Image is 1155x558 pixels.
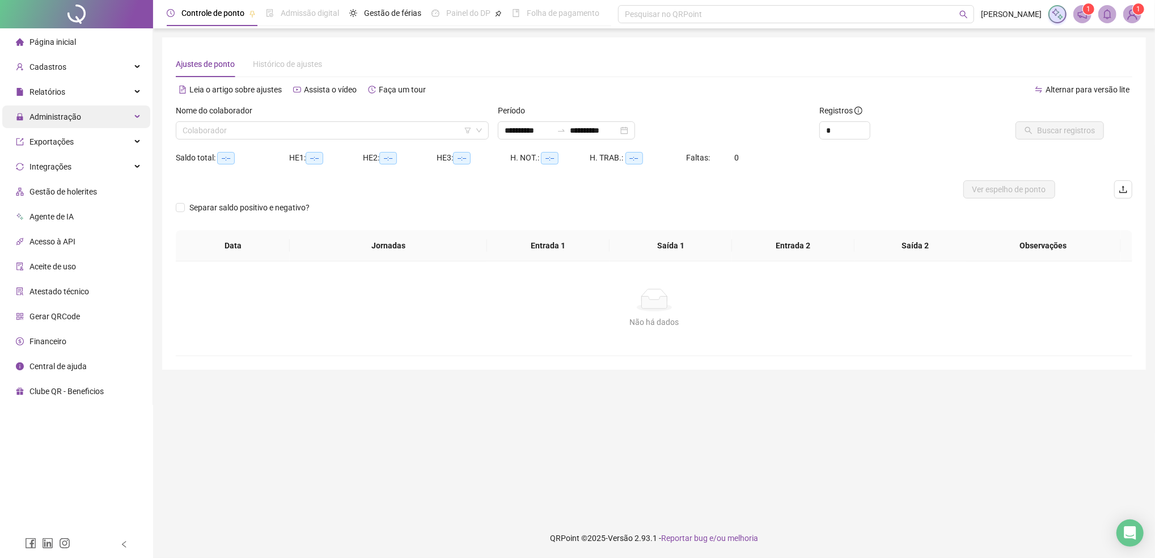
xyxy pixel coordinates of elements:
span: Ajustes de ponto [176,60,235,69]
span: left [120,540,128,548]
img: sparkle-icon.fc2bf0ac1784a2077858766a79e2daf3.svg [1051,8,1064,20]
span: facebook [25,538,36,549]
th: Saída 1 [610,230,732,261]
span: Gerar QRCode [29,312,80,321]
span: Folha de pagamento [527,9,599,18]
span: Histórico de ajustes [253,60,322,69]
span: Página inicial [29,37,76,46]
span: file [16,88,24,96]
label: Período [498,104,532,117]
span: notification [1077,9,1088,19]
th: Entrada 1 [487,230,610,261]
span: home [16,38,24,46]
span: sun [349,9,357,17]
span: clock-circle [167,9,175,17]
span: info-circle [854,107,862,115]
span: qrcode [16,312,24,320]
span: bell [1102,9,1112,19]
footer: QRPoint © 2025 - 2.93.1 - [153,518,1155,558]
span: apartment [16,188,24,196]
span: Clube QR - Beneficios [29,387,104,396]
span: Faça um tour [379,85,426,94]
span: Acesso à API [29,237,75,246]
span: Atestado técnico [29,287,89,296]
span: pushpin [249,10,256,17]
span: --:-- [379,152,397,164]
span: Integrações [29,162,71,171]
sup: 1 [1083,3,1094,15]
span: info-circle [16,362,24,370]
span: Relatórios [29,87,65,96]
span: swap [1035,86,1043,94]
span: upload [1119,185,1128,194]
span: gift [16,387,24,395]
label: Nome do colaborador [176,104,260,117]
span: Financeiro [29,337,66,346]
span: file-done [266,9,274,17]
span: --:-- [453,152,471,164]
span: Separar saldo positivo e negativo? [185,201,314,214]
span: file-text [179,86,187,94]
button: Buscar registros [1016,121,1104,139]
span: Reportar bug e/ou melhoria [661,534,758,543]
span: Versão [608,534,633,543]
div: Open Intercom Messenger [1116,519,1144,547]
sup: Atualize o seu contato no menu Meus Dados [1133,3,1144,15]
span: Aceite de uso [29,262,76,271]
span: search [959,10,968,19]
th: Saída 2 [854,230,977,261]
span: Observações [974,239,1112,252]
span: solution [16,288,24,295]
button: Ver espelho de ponto [963,180,1055,198]
th: Jornadas [290,230,487,261]
span: sync [16,163,24,171]
span: Agente de IA [29,212,74,221]
span: --:-- [541,152,559,164]
span: dashboard [431,9,439,17]
span: Gestão de holerites [29,187,97,196]
span: down [476,127,483,134]
span: Exportações [29,137,74,146]
span: Cadastros [29,62,66,71]
span: user-add [16,63,24,71]
span: Painel do DP [446,9,490,18]
div: H. TRAB.: [590,151,687,164]
span: audit [16,263,24,270]
span: Leia o artigo sobre ajustes [189,85,282,94]
span: pushpin [495,10,502,17]
div: HE 1: [289,151,363,164]
span: filter [464,127,471,134]
span: Assista o vídeo [304,85,357,94]
span: instagram [59,538,70,549]
span: api [16,238,24,246]
div: HE 2: [363,151,437,164]
span: swap-right [557,126,566,135]
span: book [512,9,520,17]
span: Alternar para versão lite [1046,85,1129,94]
span: Controle de ponto [181,9,244,18]
span: Administração [29,112,81,121]
span: Admissão digital [281,9,339,18]
span: youtube [293,86,301,94]
span: 0 [735,153,739,162]
span: --:-- [217,152,235,164]
span: [PERSON_NAME] [981,8,1042,20]
span: export [16,138,24,146]
span: Gestão de férias [364,9,421,18]
span: --:-- [306,152,323,164]
div: Não há dados [189,316,1119,328]
span: to [557,126,566,135]
div: HE 3: [437,151,510,164]
div: H. NOT.: [510,151,590,164]
span: Central de ajuda [29,362,87,371]
span: --:-- [625,152,643,164]
span: dollar [16,337,24,345]
span: Registros [819,104,862,117]
th: Observações [965,230,1121,261]
th: Data [176,230,290,261]
img: 80309 [1124,6,1141,23]
span: Faltas: [687,153,712,162]
th: Entrada 2 [732,230,854,261]
span: 1 [1137,5,1141,13]
span: 1 [1087,5,1091,13]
